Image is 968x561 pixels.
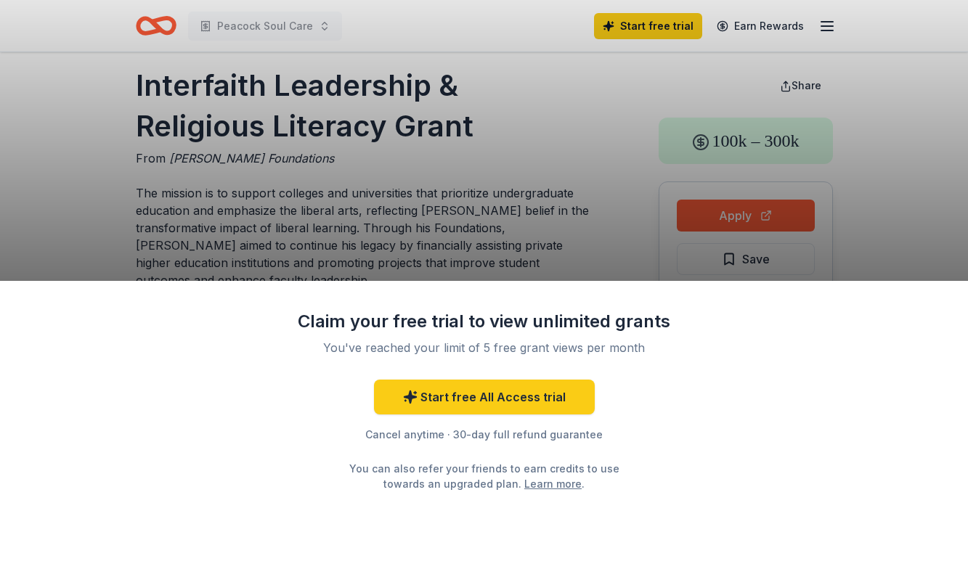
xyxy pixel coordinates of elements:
div: Claim your free trial to view unlimited grants [296,310,673,333]
div: You've reached your limit of 5 free grant views per month [313,339,656,356]
div: You can also refer your friends to earn credits to use towards an upgraded plan. . [336,461,633,491]
a: Start free All Access trial [374,380,595,414]
div: Cancel anytime · 30-day full refund guarantee [296,426,673,443]
a: Learn more [524,476,582,491]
